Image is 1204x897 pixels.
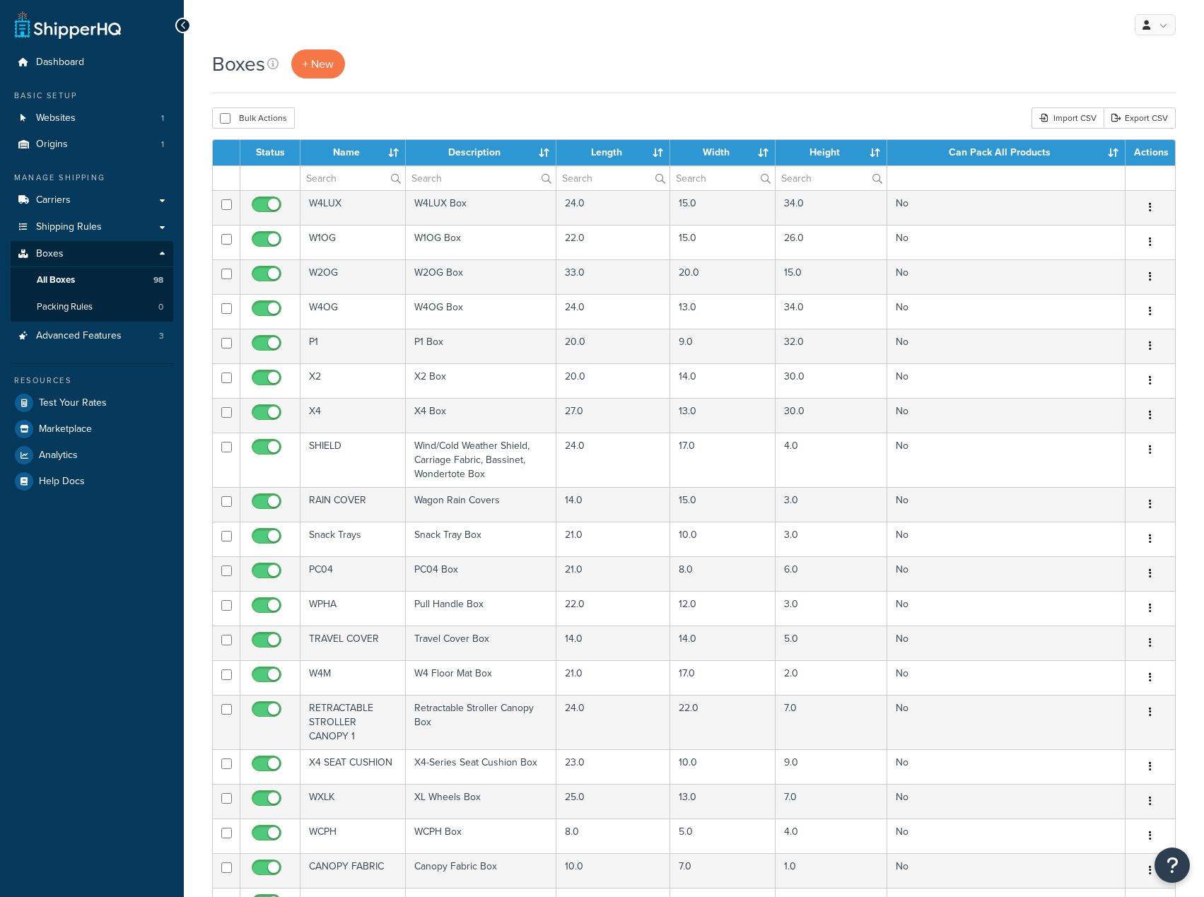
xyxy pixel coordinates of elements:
[11,187,173,213] li: Carriers
[670,363,776,398] td: 14.0
[776,190,887,225] td: 34.0
[776,626,887,660] td: 5.0
[556,695,670,749] td: 24.0
[556,626,670,660] td: 14.0
[406,695,556,749] td: Retractable Stroller Canopy Box
[670,398,776,433] td: 13.0
[670,294,776,329] td: 13.0
[556,225,670,259] td: 22.0
[556,522,670,556] td: 21.0
[11,442,173,468] a: Analytics
[240,140,300,165] th: Status
[36,57,84,69] span: Dashboard
[406,225,556,259] td: W1OG Box
[1126,140,1175,165] th: Actions
[406,398,556,433] td: X4 Box
[556,190,670,225] td: 24.0
[11,214,173,240] li: Shipping Rules
[161,139,164,151] span: 1
[670,166,775,190] input: Search
[1031,107,1104,129] div: Import CSV
[161,112,164,124] span: 1
[556,329,670,363] td: 20.0
[39,397,107,409] span: Test Your Rates
[300,626,406,660] td: TRAVEL COVER
[776,556,887,591] td: 6.0
[11,390,173,416] li: Test Your Rates
[776,329,887,363] td: 32.0
[1155,848,1190,883] button: Open Resource Center
[300,140,406,165] th: Name : activate to sort column ascending
[406,329,556,363] td: P1 Box
[11,323,173,349] a: Advanced Features 3
[406,294,556,329] td: W4OG Box
[556,591,670,626] td: 22.0
[406,166,556,190] input: Search
[556,853,670,888] td: 10.0
[887,140,1126,165] th: Can Pack All Products : activate to sort column ascending
[776,140,887,165] th: Height : activate to sort column ascending
[406,626,556,660] td: Travel Cover Box
[887,363,1126,398] td: No
[556,487,670,522] td: 14.0
[887,660,1126,695] td: No
[406,363,556,398] td: X2 Box
[556,819,670,853] td: 8.0
[556,363,670,398] td: 20.0
[36,248,64,260] span: Boxes
[887,853,1126,888] td: No
[300,190,406,225] td: W4LUX
[406,660,556,695] td: W4 Floor Mat Box
[776,660,887,695] td: 2.0
[776,363,887,398] td: 30.0
[670,695,776,749] td: 22.0
[300,522,406,556] td: Snack Trays
[11,469,173,494] a: Help Docs
[11,49,173,76] a: Dashboard
[406,784,556,819] td: XL Wheels Box
[406,591,556,626] td: Pull Handle Box
[776,259,887,294] td: 15.0
[300,819,406,853] td: WCPH
[36,139,68,151] span: Origins
[670,660,776,695] td: 17.0
[15,11,121,39] a: ShipperHQ Home
[887,259,1126,294] td: No
[776,225,887,259] td: 26.0
[670,190,776,225] td: 15.0
[11,172,173,184] div: Manage Shipping
[300,487,406,522] td: RAIN COVER
[11,294,173,320] a: Packing Rules 0
[39,476,85,488] span: Help Docs
[300,695,406,749] td: RETRACTABLE STROLLER CANOPY 1
[776,819,887,853] td: 4.0
[11,241,173,267] a: Boxes
[303,56,334,72] span: + New
[300,166,405,190] input: Search
[406,140,556,165] th: Description : activate to sort column ascending
[776,294,887,329] td: 34.0
[406,749,556,784] td: X4-Series Seat Cushion Box
[776,433,887,487] td: 4.0
[887,522,1126,556] td: No
[670,556,776,591] td: 8.0
[670,749,776,784] td: 10.0
[670,784,776,819] td: 13.0
[11,131,173,158] a: Origins 1
[406,433,556,487] td: Wind/Cold Weather Shield, Carriage Fabric, Bassinet, Wondertote Box
[887,626,1126,660] td: No
[300,749,406,784] td: X4 SEAT CUSHION
[11,90,173,102] div: Basic Setup
[11,416,173,442] a: Marketplace
[887,433,1126,487] td: No
[887,591,1126,626] td: No
[291,49,345,78] a: + New
[11,375,173,387] div: Resources
[153,274,163,286] span: 98
[556,294,670,329] td: 24.0
[887,695,1126,749] td: No
[776,853,887,888] td: 1.0
[776,695,887,749] td: 7.0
